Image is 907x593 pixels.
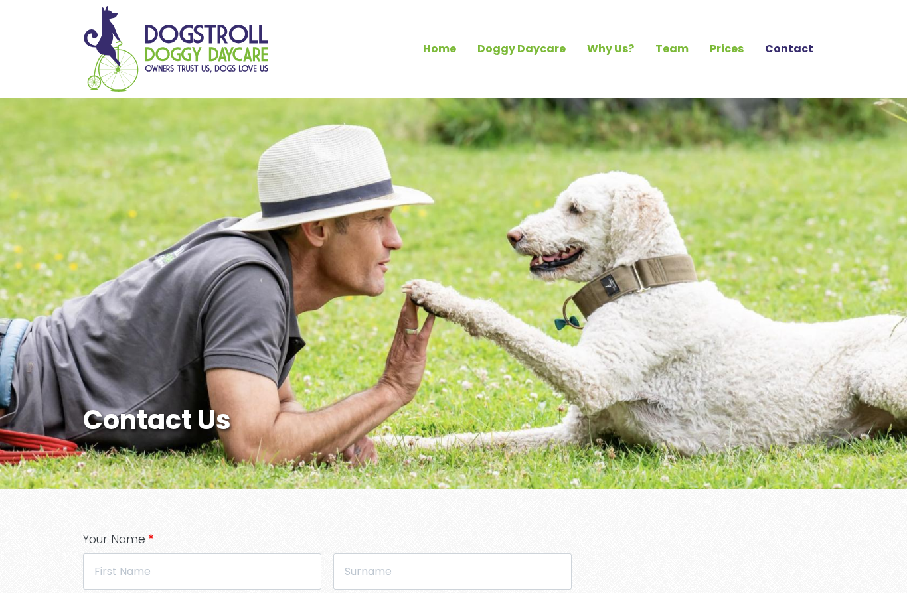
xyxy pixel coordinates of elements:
[576,38,645,60] a: Why Us?
[333,553,572,590] input: Surname
[83,5,269,92] img: Home
[467,38,576,60] a: Doggy Daycare
[83,553,321,590] input: First Name
[645,38,699,60] a: Team
[754,38,824,60] a: Contact
[83,531,157,547] span: Your Name
[699,38,754,60] a: Prices
[83,404,509,436] h1: Contact Us
[412,38,467,60] a: Home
